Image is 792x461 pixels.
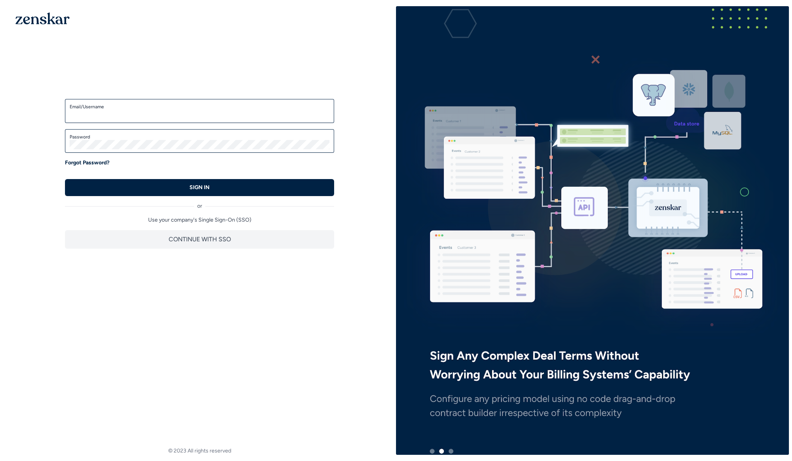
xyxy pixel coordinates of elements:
[15,12,70,24] img: 1OGAJ2xQqyY4LXKgY66KYq0eOWRCkrZdAb3gUhuVAqdWPZE9SRJmCz+oDMSn4zDLXe31Ii730ItAGKgCKgCCgCikA4Av8PJUP...
[65,159,109,167] a: Forgot Password?
[3,447,396,455] footer: © 2023 All rights reserved
[65,179,334,196] button: SIGN IN
[65,230,334,249] button: CONTINUE WITH SSO
[65,196,334,210] div: or
[189,184,210,191] p: SIGN IN
[70,104,329,110] label: Email/Username
[70,134,329,140] label: Password
[65,216,334,224] p: Use your company's Single Sign-On (SSO)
